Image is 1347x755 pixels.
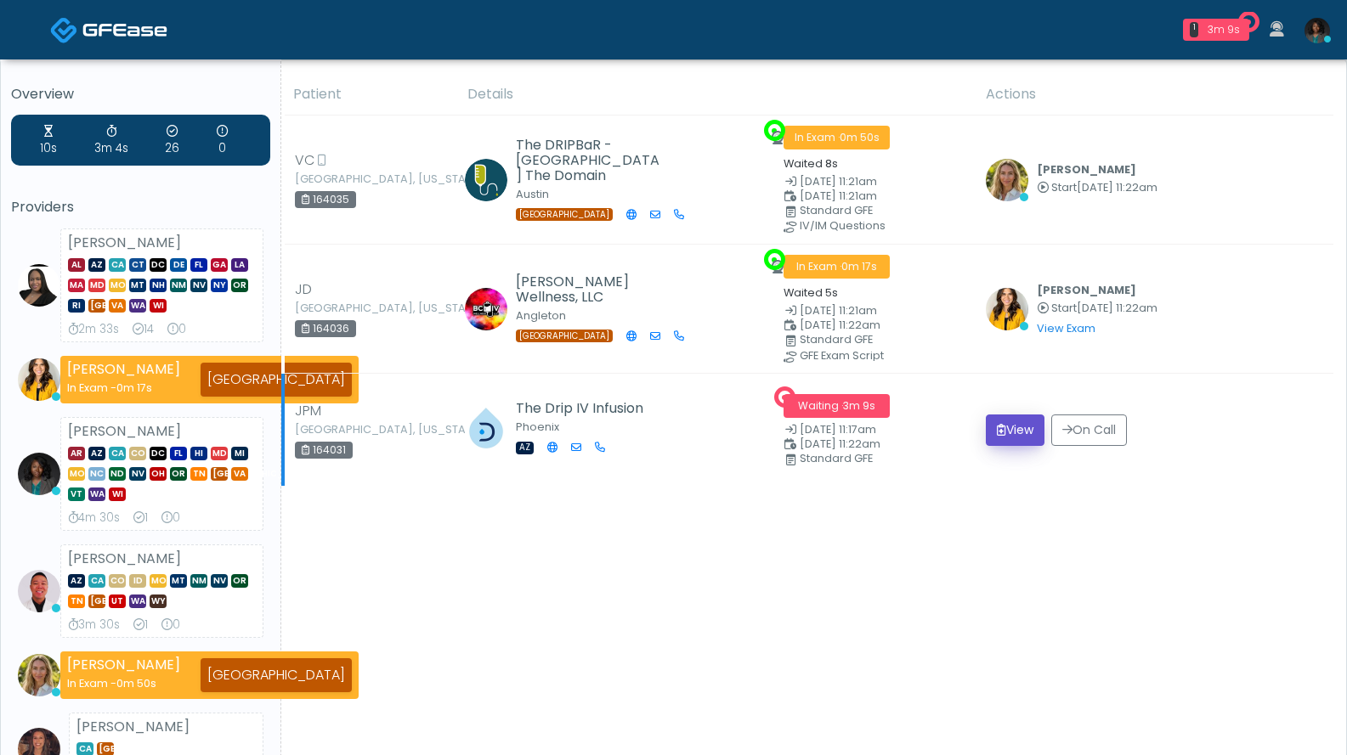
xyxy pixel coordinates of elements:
[129,299,146,313] span: WA
[165,123,179,157] div: Exams Completed
[68,487,85,501] span: VT
[150,574,167,588] span: MO
[986,288,1028,330] img: Erika Felder
[68,279,85,292] span: MA
[190,258,207,272] span: FL
[18,358,60,401] img: Erika Felder
[68,467,85,481] span: MO
[295,174,388,184] small: [GEOGRAPHIC_DATA], [US_STATE]
[231,467,248,481] span: VA
[170,447,187,460] span: FL
[784,394,890,418] span: Waiting ·
[170,258,187,272] span: DE
[1305,18,1330,43] img: Rukayat Bojuwon
[68,617,120,634] div: Average Review Time
[68,574,85,588] span: AZ
[840,130,880,144] span: 0m 50s
[150,447,167,460] span: DC
[1051,301,1077,315] span: Start
[516,187,549,201] small: Austin
[800,437,880,451] span: [DATE] 11:22am
[94,123,128,157] div: Average Review Time
[190,279,207,292] span: NV
[465,288,507,330] img: Elena Boley
[1037,283,1136,297] b: [PERSON_NAME]
[88,467,105,481] span: NC
[841,259,877,273] span: 0m 17s
[217,123,228,157] div: Extended Exams
[133,617,148,634] div: Exams Completed
[516,442,534,454] span: AZ
[800,303,877,318] span: [DATE] 11:21am
[211,467,228,481] span: [GEOGRAPHIC_DATA]
[295,150,314,171] span: VC
[150,594,167,608] span: WY
[211,574,228,588] span: NV
[295,279,312,300] span: JD
[231,447,248,460] span: MI
[170,467,187,481] span: OR
[283,74,457,116] th: Patient
[109,467,126,481] span: ND
[295,442,353,459] div: 164031
[150,279,167,292] span: NH
[18,453,60,495] img: Rukayat Bojuwon
[82,21,167,38] img: Docovia
[109,447,126,460] span: CA
[150,258,167,272] span: DC
[1173,12,1259,48] a: 1 3m 9s
[211,279,228,292] span: NY
[11,200,270,215] h5: Providers
[109,258,126,272] span: CA
[161,617,180,634] div: Extended Exams
[800,206,982,216] div: Standard GFE
[784,285,838,300] small: Waited 5s
[11,87,270,102] h5: Overview
[167,321,186,338] div: Extended Exams
[295,303,388,313] small: [GEOGRAPHIC_DATA], [US_STATE]
[784,439,965,450] small: Scheduled Time
[986,159,1028,201] img: Kacey Cornell
[76,717,190,736] strong: [PERSON_NAME]
[231,574,248,588] span: OR
[1037,303,1157,314] small: Started at
[295,191,356,208] div: 164035
[190,467,207,481] span: TN
[68,321,119,338] div: Average Review Time
[88,258,105,272] span: AZ
[14,7,65,58] button: Open LiveChat chat widget
[109,299,126,313] span: VA
[88,279,105,292] span: MD
[516,138,665,183] h5: The DRIPBaR - [GEOGRAPHIC_DATA] The Domain
[784,320,965,331] small: Scheduled Time
[67,380,180,396] div: In Exam -
[129,594,146,608] span: WA
[109,594,126,608] span: UT
[516,274,665,305] h5: [PERSON_NAME] Wellness, LLC
[295,401,321,421] span: JPM
[465,407,507,449] img: Corbin King
[201,363,352,397] div: [GEOGRAPHIC_DATA]
[465,159,507,201] img: Michael Nelson
[68,258,85,272] span: AL
[18,264,60,307] img: Veronica Weatherspoon
[133,321,154,338] div: Exams Completed
[516,401,643,416] h5: The Drip IV Infusion
[1051,180,1077,194] span: Start
[150,299,167,313] span: WI
[211,258,228,272] span: GA
[88,594,105,608] span: [GEOGRAPHIC_DATA]
[18,570,60,612] img: Gerald Dungo
[976,74,1333,116] th: Actions
[800,454,982,464] div: Standard GFE
[68,594,85,608] span: TN
[190,447,207,460] span: HI
[800,174,877,189] span: [DATE] 11:21am
[68,447,85,460] span: AR
[129,258,146,272] span: CT
[18,654,60,696] img: Kacey Cornell
[1051,414,1127,446] button: On Call
[68,421,181,441] strong: [PERSON_NAME]
[784,191,965,202] small: Scheduled Time
[784,425,965,436] small: Date Created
